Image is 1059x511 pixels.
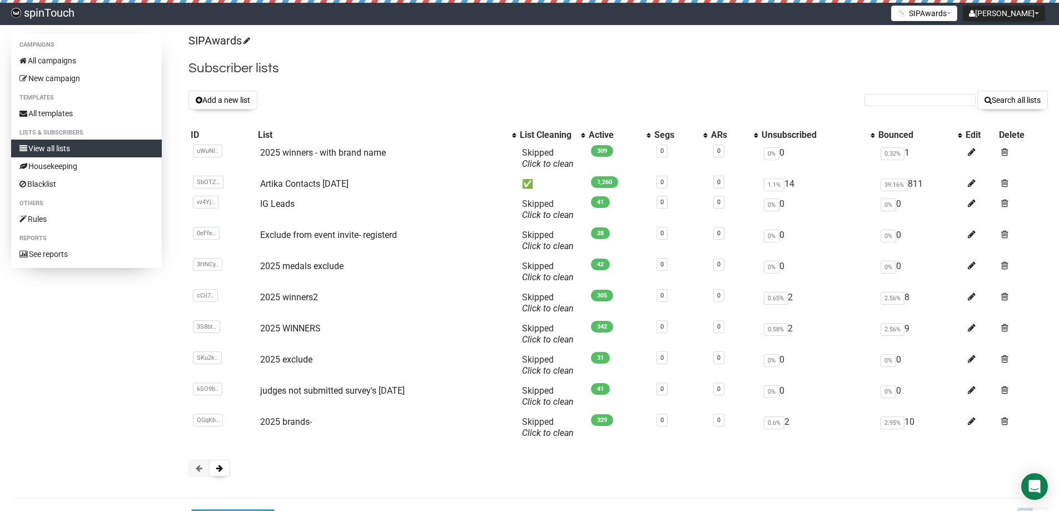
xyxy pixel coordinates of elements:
div: List [258,130,506,141]
span: Skipped [522,354,574,376]
span: Skipped [522,230,574,251]
span: 305 [591,290,613,301]
th: Edit: No sort applied, sorting is disabled [963,127,997,143]
div: Segs [654,130,698,141]
td: ✅ [518,174,586,194]
a: 2025 brands- [260,416,312,427]
span: 0% [881,230,896,242]
td: 14 [759,174,876,194]
span: 6SO9b.. [193,383,222,395]
th: List Cleaning: No sort applied, activate to apply an ascending sort [518,127,586,143]
a: Click to clean [522,365,574,376]
span: 0% [764,261,779,274]
span: 0.58% [764,323,788,336]
td: 0 [759,256,876,287]
span: 0% [881,354,896,367]
a: 0 [660,147,664,155]
li: Others [11,197,162,210]
a: Artika Contacts [DATE] [260,178,349,189]
span: 28 [591,227,610,239]
span: cCiI7.. [193,289,218,302]
span: uWuNI.. [193,145,222,157]
span: 42 [591,259,610,270]
th: ARs: No sort applied, activate to apply an ascending sort [709,127,759,143]
div: ARs [711,130,748,141]
span: 39.16% [881,178,908,191]
th: Bounced: No sort applied, activate to apply an ascending sort [876,127,963,143]
a: 0 [717,323,720,330]
button: [PERSON_NAME] [963,6,1045,21]
span: SKu2k.. [193,351,222,364]
td: 0 [759,350,876,381]
th: Segs: No sort applied, activate to apply an ascending sort [652,127,709,143]
span: 41 [591,196,610,208]
a: 0 [660,323,664,330]
span: 0% [881,199,896,211]
a: 0 [660,199,664,206]
a: Blacklist [11,175,162,193]
span: 1,260 [591,176,618,188]
a: All campaigns [11,52,162,70]
th: ID: No sort applied, sorting is disabled [188,127,256,143]
a: Click to clean [522,334,574,345]
span: 0% [764,354,779,367]
span: 309 [591,145,613,157]
a: View all lists [11,140,162,157]
a: 0 [660,178,664,186]
span: 3HNCy.. [193,258,222,271]
div: ID [191,130,253,141]
a: 2025 WINNERS [260,323,321,334]
span: 2.56% [881,323,904,336]
a: 0 [717,385,720,393]
a: See reports [11,245,162,263]
div: List Cleaning [520,130,575,141]
span: 1.1% [764,178,784,191]
a: All templates [11,105,162,122]
span: 0eFfe.. [193,227,220,240]
a: Click to clean [522,428,574,438]
img: 1.png [897,8,906,17]
span: 0% [764,199,779,211]
td: 811 [876,174,963,194]
td: 0 [759,194,876,225]
a: 0 [717,230,720,237]
div: Edit [966,130,995,141]
span: Skipped [522,385,574,407]
span: Skipped [522,199,574,220]
td: 2 [759,287,876,319]
span: 0% [764,230,779,242]
a: 0 [660,354,664,361]
a: Click to clean [522,210,574,220]
span: Skipped [522,292,574,314]
a: Housekeeping [11,157,162,175]
span: 41 [591,383,610,395]
th: Unsubscribed: No sort applied, activate to apply an ascending sort [759,127,876,143]
span: 2.95% [881,416,904,429]
a: 0 [717,354,720,361]
a: 2025 winners - with brand name [260,147,386,158]
a: Click to clean [522,241,574,251]
td: 0 [759,381,876,412]
a: Click to clean [522,272,574,282]
td: 0 [876,194,963,225]
td: 2 [759,412,876,443]
td: 0 [876,256,963,287]
a: 0 [660,385,664,393]
button: Search all lists [977,91,1048,110]
a: 2025 winners2 [260,292,318,302]
span: Skipped [522,147,574,169]
span: Skipped [522,261,574,282]
a: Click to clean [522,396,574,407]
div: Delete [999,130,1046,141]
a: 0 [717,292,720,299]
h2: Subscriber lists [188,58,1048,78]
span: 342 [591,321,613,333]
td: 8 [876,287,963,319]
a: 0 [660,261,664,268]
span: 0.65% [764,292,788,305]
span: QGqKb.. [193,414,223,426]
a: Click to clean [522,158,574,169]
td: 10 [876,412,963,443]
a: 0 [717,261,720,268]
a: 0 [717,199,720,206]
